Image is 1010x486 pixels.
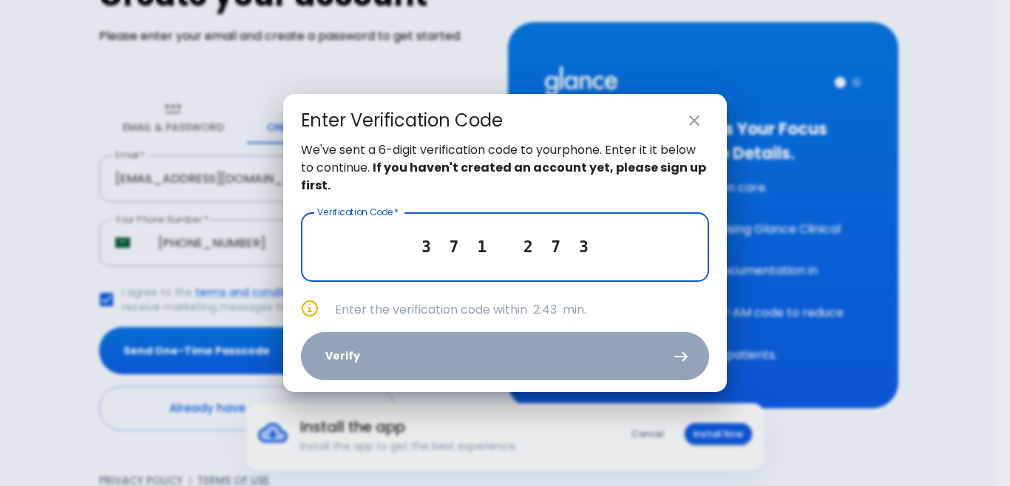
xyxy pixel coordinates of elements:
span: 2:43 [533,301,557,318]
strong: If you haven't created an account yet, please sign up first. [301,159,706,194]
div: Enter Verification Code [301,109,503,132]
p: We've sent a 6-digit verification code to your phone . Enter it it below to continue. [301,141,709,195]
button: close [679,106,709,135]
p: Enter the verification code within min. [335,301,709,319]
